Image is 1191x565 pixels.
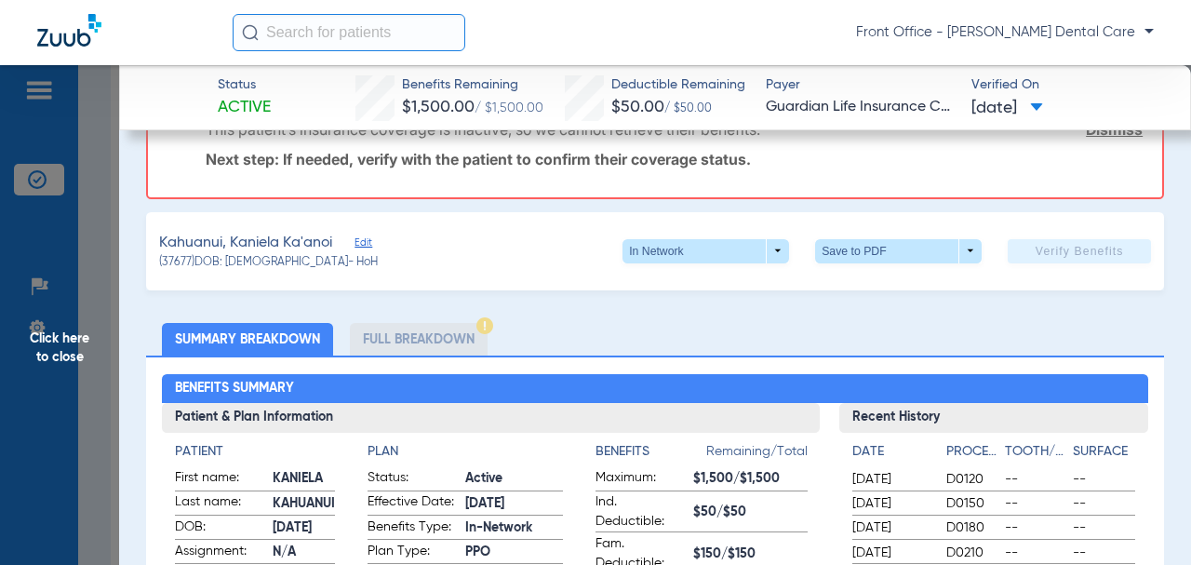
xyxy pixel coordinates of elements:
[476,317,493,334] img: Hazard
[852,518,930,537] span: [DATE]
[1098,476,1191,565] iframe: Chat Widget
[946,442,998,462] h4: Procedure
[350,323,488,356] li: Full Breakdown
[206,150,1143,168] p: Next step: If needed, verify with the patient to confirm their coverage status.
[693,469,808,489] span: $1,500/$1,500
[368,492,459,515] span: Effective Date:
[595,442,706,462] h4: Benefits
[273,494,335,514] span: KAHUANUI
[175,468,266,491] span: First name:
[242,24,259,41] img: Search Icon
[611,99,664,115] span: $50.00
[1005,494,1066,513] span: --
[946,518,998,537] span: D0180
[946,544,998,562] span: D0210
[368,468,459,491] span: Status:
[368,442,563,462] h4: Plan
[971,97,1043,120] span: [DATE]
[159,255,378,272] span: (37677) DOB: [DEMOGRAPHIC_DATA] - HoH
[946,442,998,468] app-breakdown-title: Procedure
[475,101,543,114] span: / $1,500.00
[273,518,335,538] span: [DATE]
[1005,442,1066,462] h4: Tooth/Quad
[595,468,687,491] span: Maximum:
[37,14,101,47] img: Zuub Logo
[622,239,789,263] button: In Network
[368,518,459,540] span: Benefits Type:
[1073,494,1134,513] span: --
[946,494,998,513] span: D0150
[162,403,819,433] h3: Patient & Plan Information
[693,503,808,522] span: $50/$50
[706,442,808,468] span: Remaining/Total
[368,542,459,564] span: Plan Type:
[815,239,982,263] button: Save to PDF
[465,543,563,562] span: PPO
[162,323,333,356] li: Summary Breakdown
[175,442,335,462] h4: Patient
[355,236,371,254] span: Edit
[852,442,930,462] h4: Date
[852,470,930,489] span: [DATE]
[595,442,706,468] app-breakdown-title: Benefits
[465,518,563,538] span: In-Network
[465,469,563,489] span: Active
[1073,442,1134,462] h4: Surface
[159,232,332,255] span: Kahuanui, Kaniela Ka'anoi
[1005,470,1066,489] span: --
[1005,544,1066,562] span: --
[1073,544,1134,562] span: --
[664,103,712,114] span: / $50.00
[402,75,543,95] span: Benefits Remaining
[465,494,563,514] span: [DATE]
[852,544,930,562] span: [DATE]
[1073,470,1134,489] span: --
[856,23,1154,42] span: Front Office - [PERSON_NAME] Dental Care
[852,494,930,513] span: [DATE]
[1005,518,1066,537] span: --
[971,75,1160,95] span: Verified On
[273,543,335,562] span: N/A
[1073,442,1134,468] app-breakdown-title: Surface
[766,96,955,119] span: Guardian Life Insurance Co. of America
[402,99,475,115] span: $1,500.00
[218,75,271,95] span: Status
[1005,442,1066,468] app-breakdown-title: Tooth/Quad
[273,469,335,489] span: KANIELA
[175,492,266,515] span: Last name:
[218,96,271,119] span: Active
[946,470,998,489] span: D0120
[611,75,745,95] span: Deductible Remaining
[1073,518,1134,537] span: --
[839,403,1148,433] h3: Recent History
[693,545,808,564] span: $150/$150
[175,518,266,540] span: DOB:
[175,542,266,564] span: Assignment:
[233,14,465,51] input: Search for patients
[766,75,955,95] span: Payer
[852,442,930,468] app-breakdown-title: Date
[595,492,687,531] span: Ind. Deductible:
[162,374,1147,404] h2: Benefits Summary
